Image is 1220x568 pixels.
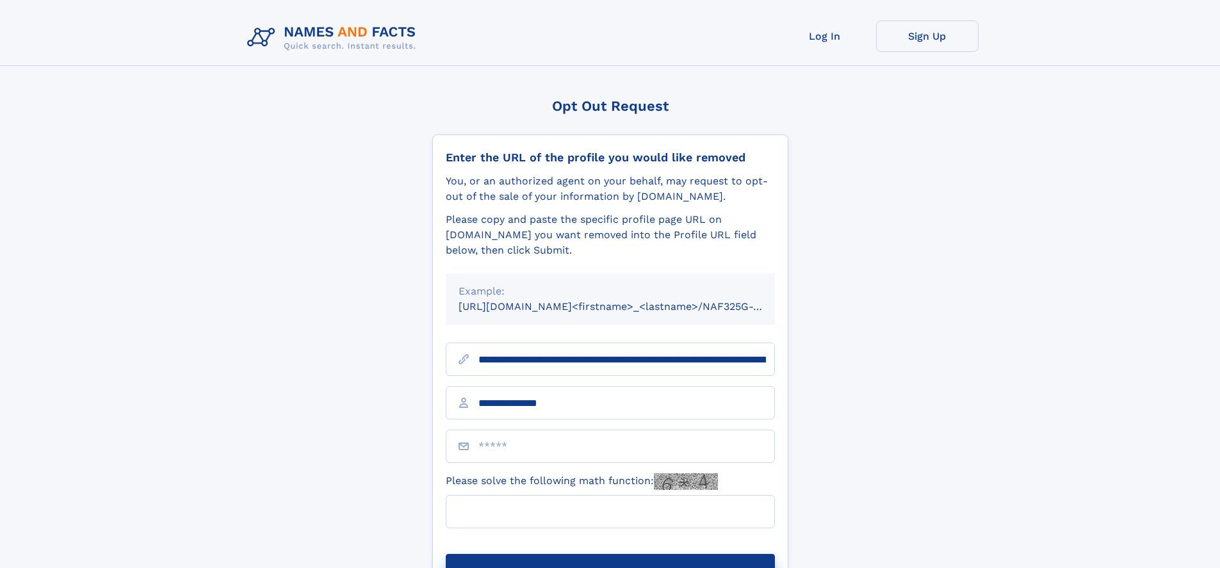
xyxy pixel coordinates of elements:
label: Please solve the following math function: [446,473,718,490]
div: Example: [459,284,762,299]
small: [URL][DOMAIN_NAME]<firstname>_<lastname>/NAF325G-xxxxxxxx [459,300,799,312]
div: Opt Out Request [432,98,788,114]
a: Sign Up [876,20,979,52]
div: Please copy and paste the specific profile page URL on [DOMAIN_NAME] you want removed into the Pr... [446,212,775,258]
div: Enter the URL of the profile you would like removed [446,150,775,165]
div: You, or an authorized agent on your behalf, may request to opt-out of the sale of your informatio... [446,174,775,204]
a: Log In [774,20,876,52]
img: Logo Names and Facts [242,20,427,55]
